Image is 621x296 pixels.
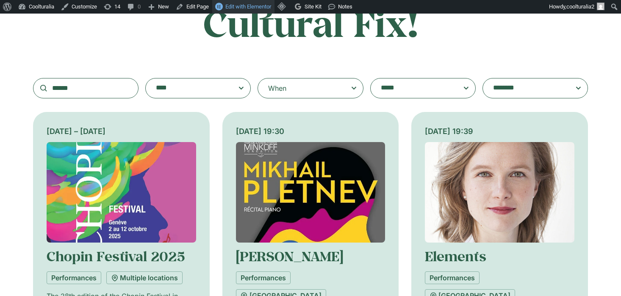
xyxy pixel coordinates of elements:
span: Edit with Elementor [225,3,271,10]
a: Performances [47,271,101,284]
textarea: Search [381,82,449,94]
a: Chopin Festival 2025 [47,247,185,265]
textarea: Search [493,82,561,94]
span: Site Kit [305,3,322,10]
a: Performances [425,271,480,284]
a: Performances [236,271,291,284]
a: Elements [425,247,486,265]
div: [DATE] 19:30 [236,126,385,137]
img: Coolturalia - Elements [425,142,574,243]
div: [DATE] 19:39 [425,126,574,137]
div: When [268,83,286,93]
a: [PERSON_NAME] [236,247,343,265]
img: Coolturalia - Mikhaïl Pletnev en récital [236,142,385,243]
div: [DATE] – [DATE] [47,126,196,137]
img: Coolturalia - Festival Chopin 2025 [47,142,196,243]
span: coolturalia2 [566,3,594,10]
textarea: Search [156,82,224,94]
